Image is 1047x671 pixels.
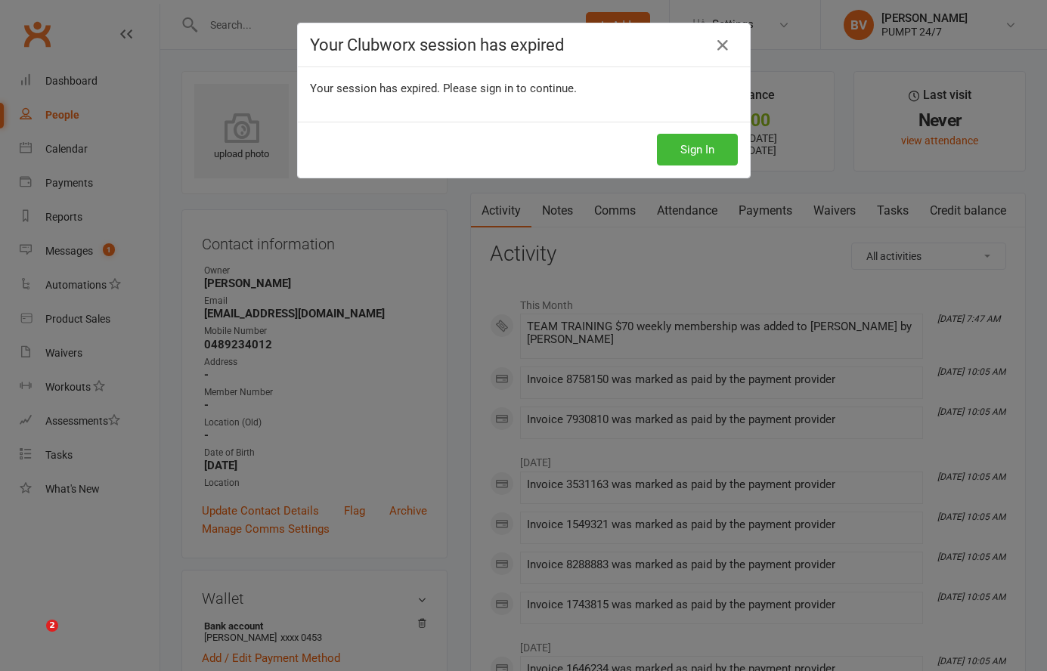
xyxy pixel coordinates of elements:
span: Your session has expired. Please sign in to continue. [310,82,577,95]
button: Sign In [657,134,738,165]
span: 2 [46,620,58,632]
h4: Your Clubworx session has expired [310,36,738,54]
a: Close [711,33,735,57]
iframe: Intercom live chat [15,620,51,656]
